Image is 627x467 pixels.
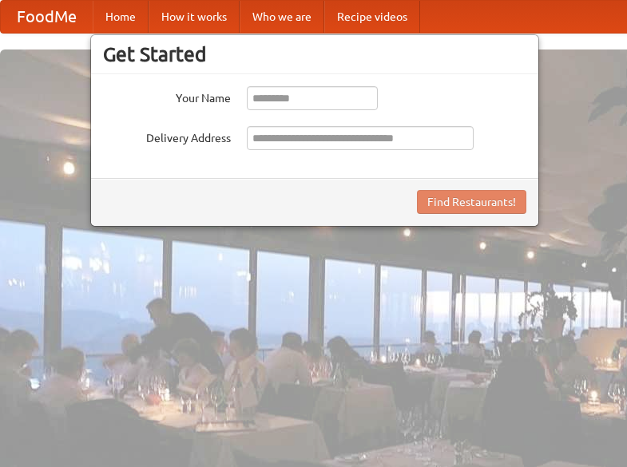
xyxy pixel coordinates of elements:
[103,86,231,106] label: Your Name
[149,1,240,33] a: How it works
[103,42,526,66] h3: Get Started
[1,1,93,33] a: FoodMe
[417,190,526,214] button: Find Restaurants!
[324,1,420,33] a: Recipe videos
[240,1,324,33] a: Who we are
[93,1,149,33] a: Home
[103,126,231,146] label: Delivery Address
